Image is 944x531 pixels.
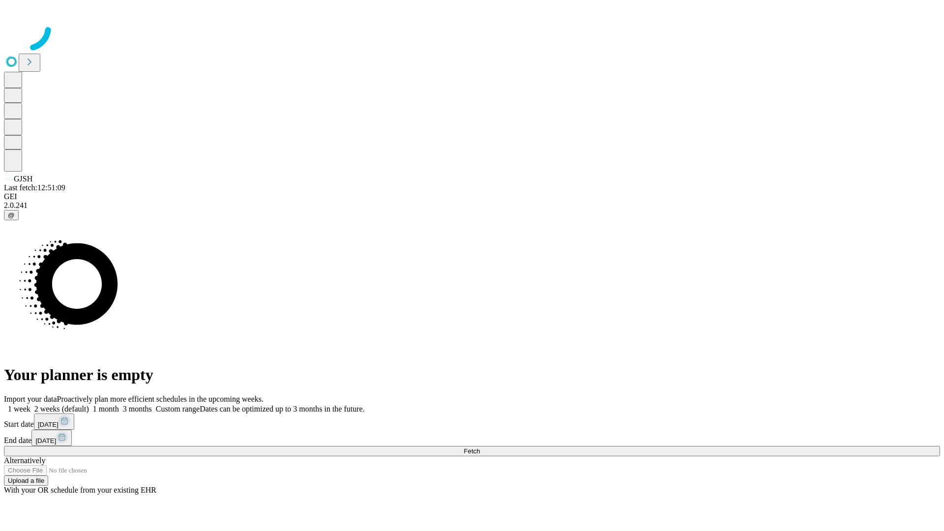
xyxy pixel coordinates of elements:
[31,430,72,446] button: [DATE]
[8,211,15,219] span: @
[4,413,940,430] div: Start date
[4,446,940,456] button: Fetch
[156,405,200,413] span: Custom range
[8,405,30,413] span: 1 week
[35,437,56,444] span: [DATE]
[34,405,89,413] span: 2 weeks (default)
[123,405,152,413] span: 3 months
[200,405,364,413] span: Dates can be optimized up to 3 months in the future.
[93,405,119,413] span: 1 month
[464,447,480,455] span: Fetch
[4,201,940,210] div: 2.0.241
[4,456,45,465] span: Alternatively
[34,413,74,430] button: [DATE]
[38,421,59,428] span: [DATE]
[4,192,940,201] div: GEI
[4,210,19,220] button: @
[4,183,65,192] span: Last fetch: 12:51:09
[4,486,156,494] span: With your OR schedule from your existing EHR
[4,475,48,486] button: Upload a file
[4,430,940,446] div: End date
[4,366,940,384] h1: Your planner is empty
[57,395,264,403] span: Proactively plan more efficient schedules in the upcoming weeks.
[4,395,57,403] span: Import your data
[14,175,32,183] span: GJSH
